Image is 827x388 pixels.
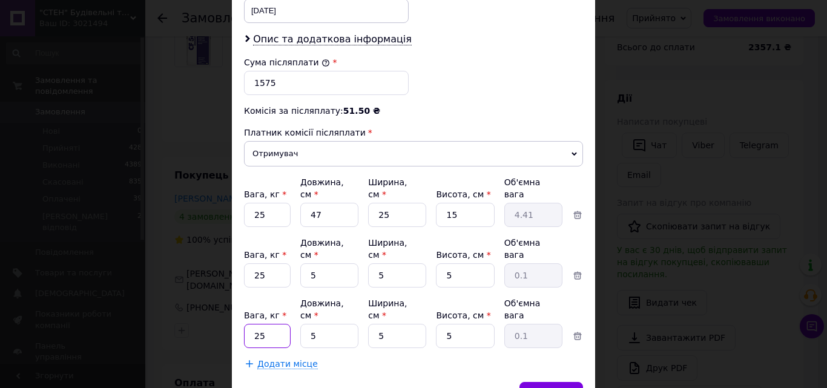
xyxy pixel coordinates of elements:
span: Отримувач [244,141,583,166]
label: Вага, кг [244,189,286,199]
label: Ширина, см [368,298,407,320]
span: Платник комісії післяплати [244,128,366,137]
label: Довжина, см [300,238,344,260]
label: Довжина, см [300,298,344,320]
label: Сума післяплати [244,58,330,67]
div: Об'ємна вага [504,297,562,321]
label: Ширина, см [368,238,407,260]
span: Опис та додаткова інформація [253,33,412,45]
label: Висота, см [436,311,490,320]
span: Додати місце [257,359,318,369]
label: Висота, см [436,189,490,199]
div: Об'ємна вага [504,237,562,261]
label: Вага, кг [244,311,286,320]
div: Комісія за післяплату: [244,105,583,117]
div: Об'ємна вага [504,176,562,200]
label: Ширина, см [368,177,407,199]
label: Довжина, см [300,177,344,199]
label: Висота, см [436,250,490,260]
span: 51.50 ₴ [343,106,380,116]
label: Вага, кг [244,250,286,260]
